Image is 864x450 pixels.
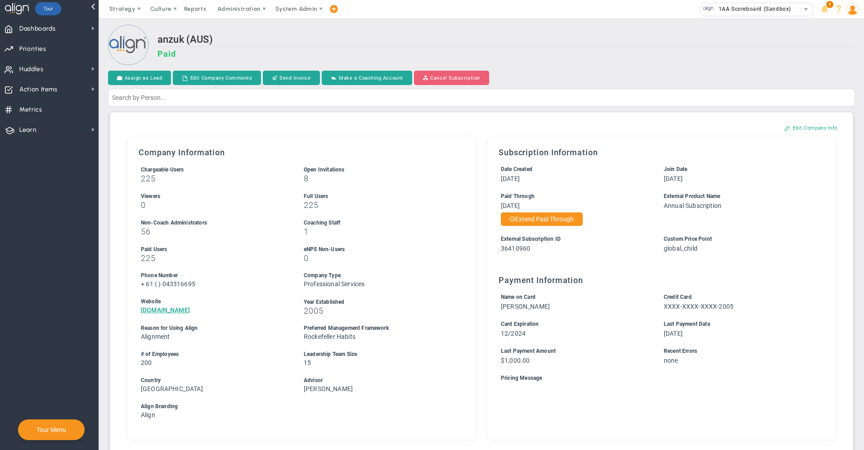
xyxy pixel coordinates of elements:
[141,271,287,280] div: Phone Number
[304,324,450,333] div: Preferred Management Framework
[141,359,152,366] span: 200
[304,271,450,280] div: Company Type
[775,121,846,135] button: Edit Company Info
[304,174,450,183] h3: 8
[141,246,167,252] span: Paid Users
[501,330,526,337] span: 12/2024
[800,3,813,16] span: select
[141,280,144,288] span: +
[109,5,135,12] span: Strategy
[141,174,287,183] h3: 225
[501,347,647,355] div: Last Payment Amount
[304,376,450,385] div: Advisor
[304,333,355,340] span: Rockefeller Habits
[664,245,697,252] span: global_child
[141,385,203,392] span: [GEOGRAPHIC_DATA]
[141,402,450,411] div: Align Branding
[664,165,810,174] div: Join Date
[304,280,364,288] span: Professional Services
[714,3,791,15] span: 1AA Scoreboard (Sandbox)
[664,235,810,243] div: Custom Price Point
[501,293,647,301] div: Name on Card
[157,49,855,58] h3: Paid
[501,320,647,328] div: Card Expiration
[304,306,450,315] h3: 2005
[141,193,160,199] span: Viewers
[826,1,833,8] span: 1
[501,357,530,364] span: $1,000.00
[664,303,733,310] span: XXXX-XXXX-XXXX-2005
[139,148,464,157] h3: Company Information
[141,350,287,359] div: # of Employees
[703,3,714,14] img: 33626.Company.photo
[141,166,184,173] span: Chargeable Users
[304,166,345,173] span: Open Invitations
[304,193,328,199] span: Full Users
[846,3,859,15] img: 48978.Person.photo
[664,357,678,364] span: none
[501,245,530,252] span: 36410960
[157,34,855,47] h2: anzuk (AUS)
[34,426,69,434] button: Tour Menu
[501,212,583,226] button: Extend Paid Through
[501,192,647,201] div: Paid Through
[414,71,489,85] button: Cancel Subscription
[664,293,810,301] div: Credit Card
[499,148,824,157] h3: Subscription Information
[501,303,550,310] span: [PERSON_NAME]
[664,175,683,182] span: [DATE]
[501,374,810,382] div: Pricing Message
[141,254,287,262] h3: 225
[141,201,287,209] h3: 0
[19,100,42,119] span: Metrics
[275,5,317,12] span: System Admin
[155,280,157,288] span: (
[19,121,36,139] span: Learn
[304,246,345,252] span: eNPS Non-Users
[664,202,721,209] span: Annual Subscription
[499,275,824,285] h3: Payment Information
[19,19,56,38] span: Dashboards
[304,359,311,366] span: 15
[162,280,195,288] span: 043316695
[304,227,450,236] h3: 1
[304,385,353,392] span: [PERSON_NAME]
[141,227,287,236] h3: 56
[146,280,153,288] span: 61
[108,89,855,107] input: Search by Person...
[19,40,46,58] span: Priorities
[150,5,171,12] span: Culture
[141,297,287,306] div: Website
[141,306,190,314] a: [DOMAIN_NAME]
[158,280,161,288] span: )
[322,71,412,85] button: Make a Coaching Account
[141,220,207,226] span: Non-Coach Administrators
[141,333,170,340] span: Alignment
[664,320,810,328] div: Last Payment Date
[141,411,155,418] span: Align
[304,220,340,226] span: Coaching Staff
[19,60,44,79] span: Huddles
[664,192,810,201] div: External Product Name
[664,347,810,355] div: Recent Errors
[108,71,171,85] button: Assign as Lead
[304,350,450,359] div: Leadership Team Size
[141,324,287,333] div: Reason for Using Align
[263,71,319,85] button: Send Invoice
[664,330,683,337] span: [DATE]
[304,254,450,262] h3: 0
[108,25,148,65] img: Loading...
[304,201,450,209] h3: 225
[501,175,520,182] span: [DATE]
[141,166,184,173] label: Includes Users + Open Invitations, excludes Coaching Staff
[501,165,647,174] div: Date Created
[501,235,647,243] div: External Subscription ID
[217,5,260,12] span: Administration
[19,80,58,99] span: Action Items
[173,71,261,85] button: Edit Company Comments
[501,202,520,209] span: [DATE]
[141,376,287,385] div: Country
[304,299,345,305] span: Year Established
